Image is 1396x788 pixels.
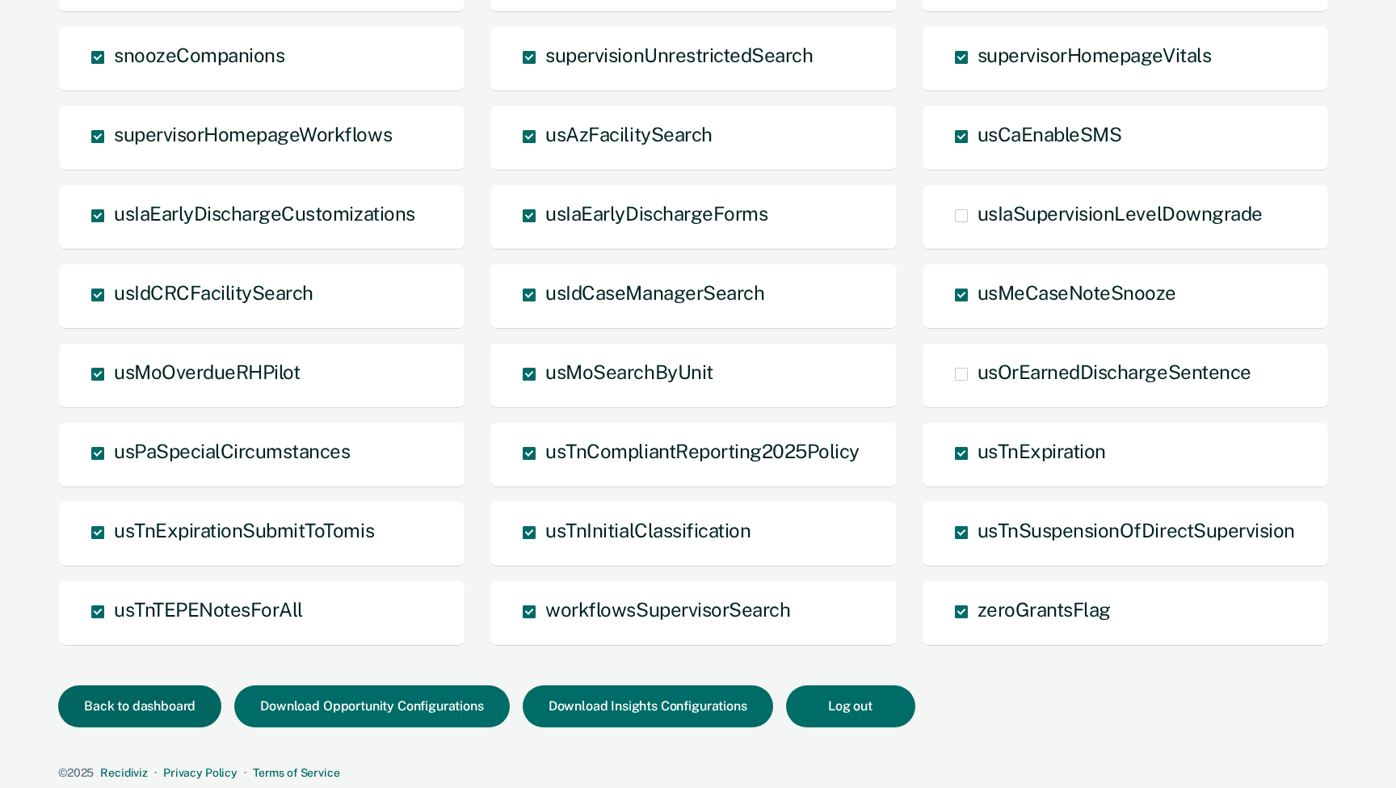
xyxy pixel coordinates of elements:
span: usOrEarnedDischargeSentence [978,360,1251,383]
span: usCaEnableSMS [978,123,1122,145]
span: supervisorHomepageWorkflows [114,123,392,145]
span: usTnExpiration [978,440,1106,462]
button: Back to dashboard [58,685,221,727]
span: usIaSupervisionLevelDowngrade [978,202,1263,225]
span: © 2025 [58,766,94,779]
span: snoozeCompanions [114,44,284,66]
span: supervisorHomepageVitals [978,44,1211,66]
span: usIaEarlyDischargeCustomizations [114,202,415,225]
span: usTnInitialClassification [545,519,751,541]
span: usIaEarlyDischargeForms [545,202,767,225]
span: usPaSpecialCircumstances [114,440,350,462]
a: Terms of Service [253,766,340,779]
span: usTnTEPENotesForAll [114,598,303,621]
span: usMoSearchByUnit [545,360,713,383]
button: Download Opportunity Configurations [234,685,509,727]
button: Log out [786,685,915,727]
span: usIdCRCFacilitySearch [114,281,313,304]
a: Privacy Policy [163,766,238,779]
span: usMeCaseNoteSnooze [978,281,1176,304]
a: Recidiviz [100,766,148,779]
span: usIdCaseManagerSearch [545,281,764,304]
span: usTnExpirationSubmitToTomis [114,519,374,541]
span: usAzFacilitySearch [545,123,712,145]
button: Download Insights Configurations [523,685,773,727]
span: supervisionUnrestrictedSearch [545,44,813,66]
a: Back to dashboard [58,700,234,713]
span: zeroGrantsFlag [978,598,1111,621]
span: usTnSuspensionOfDirectSupervision [978,519,1295,541]
div: · · [58,766,1331,780]
span: workflowsSupervisorSearch [545,598,790,621]
span: usTnCompliantReporting2025Policy [545,440,860,462]
span: usMoOverdueRHPilot [114,360,300,383]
